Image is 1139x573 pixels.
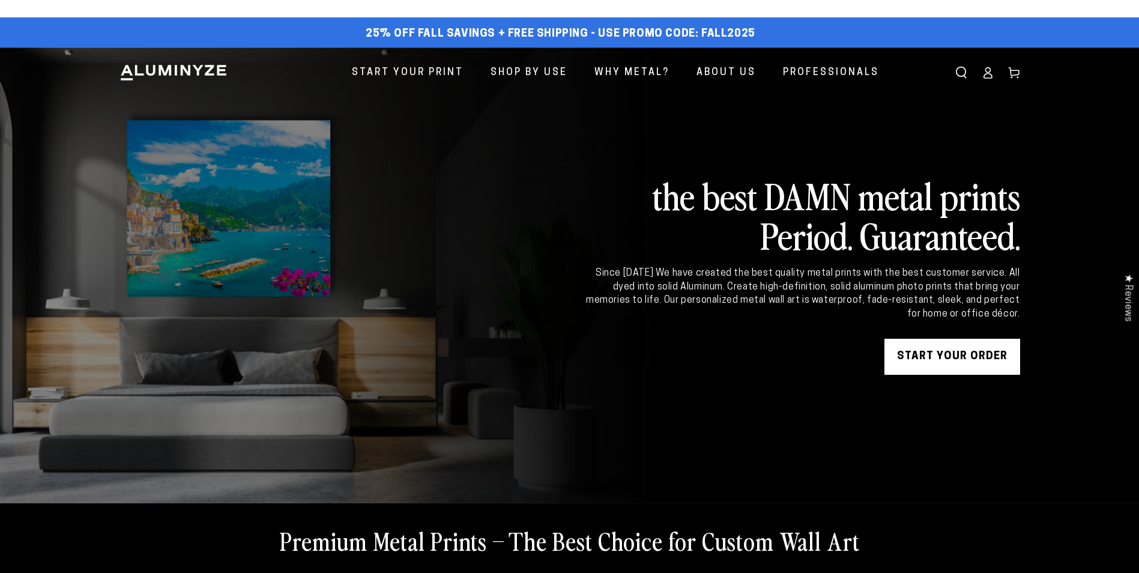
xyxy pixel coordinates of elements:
[687,57,765,89] a: About Us
[584,175,1020,255] h2: the best DAMN metal prints Period. Guaranteed.
[696,64,756,82] span: About Us
[585,57,678,89] a: Why Metal?
[280,525,860,556] h2: Premium Metal Prints – The Best Choice for Custom Wall Art
[366,28,755,41] span: 25% off FALL Savings + Free Shipping - Use Promo Code: FALL2025
[491,64,567,82] span: Shop By Use
[584,267,1020,321] div: Since [DATE] We have created the best quality metal prints with the best customer service. All dy...
[1116,264,1139,331] div: Click to open Judge.me floating reviews tab
[352,64,464,82] span: Start Your Print
[119,64,228,82] img: Aluminyze
[594,64,669,82] span: Why Metal?
[774,57,888,89] a: Professionals
[948,59,974,86] summary: Search our site
[343,57,473,89] a: Start Your Print
[884,339,1020,375] a: START YOUR Order
[482,57,576,89] a: Shop By Use
[783,64,879,82] span: Professionals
